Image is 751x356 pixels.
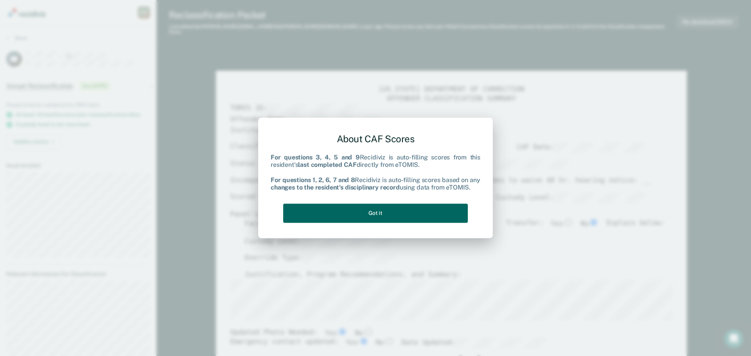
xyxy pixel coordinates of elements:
[271,127,480,151] div: About CAF Scores
[271,176,355,184] b: For questions 1, 2, 6, 7 and 8
[283,204,468,223] button: Got it
[298,161,356,169] b: last completed CAF
[271,154,480,191] div: Recidiviz is auto-filling scores from this resident's directly from eTOMIS. Recidiviz is auto-fil...
[271,154,360,161] b: For questions 3, 4, 5 and 9
[271,184,400,191] b: changes to the resident's disciplinary record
